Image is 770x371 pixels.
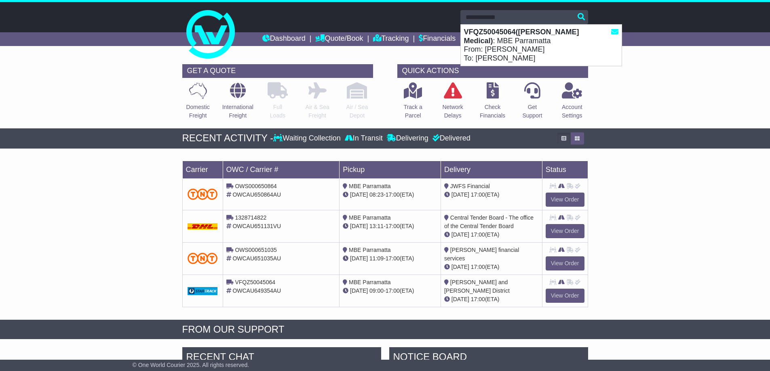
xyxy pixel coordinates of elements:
a: View Order [546,289,584,303]
span: [DATE] [451,231,469,238]
span: JWFS Financial [450,183,490,189]
img: TNT_Domestic.png [188,253,218,264]
div: QUICK ACTIONS [397,64,588,78]
span: MBE Parramatta [349,214,390,221]
div: Delivering [385,134,430,143]
a: Track aParcel [403,82,423,124]
img: GetCarrierServiceDarkLogo [188,287,218,295]
span: OWS000650864 [235,183,277,189]
div: - (ETA) [343,222,437,231]
span: MBE Parramatta [349,279,390,285]
p: Get Support [522,103,542,120]
span: © One World Courier 2025. All rights reserved. [133,362,249,368]
td: Carrier [182,161,223,178]
a: NetworkDelays [442,82,463,124]
span: OWS000651035 [235,247,277,253]
p: Full Loads [268,103,288,120]
strong: VFQZ50045064([PERSON_NAME] Medical) [464,28,579,45]
a: Quote/Book [315,32,363,46]
a: Dashboard [262,32,306,46]
span: [DATE] [451,264,469,270]
span: 17:00 [471,296,485,302]
img: TNT_Domestic.png [188,189,218,199]
div: Delivered [430,134,470,143]
span: [DATE] [350,255,368,262]
td: OWC / Carrier # [223,161,340,178]
p: Air & Sea Freight [306,103,329,120]
div: - (ETA) [343,287,437,295]
span: [DATE] [451,296,469,302]
a: DomesticFreight [186,82,210,124]
td: Status [542,161,588,178]
span: [DATE] [350,287,368,294]
div: Waiting Collection [273,134,342,143]
a: InternationalFreight [222,82,254,124]
span: MBE Parramatta [349,183,390,189]
div: : MBE Parramatta From: [PERSON_NAME] To: [PERSON_NAME] [461,25,622,66]
a: AccountSettings [561,82,583,124]
span: OWCAU651035AU [232,255,281,262]
span: OWCAU649354AU [232,287,281,294]
span: 1328714822 [235,214,266,221]
a: Financials [419,32,456,46]
p: International Freight [222,103,253,120]
span: 11:09 [369,255,384,262]
span: 17:00 [386,223,400,229]
span: 08:23 [369,191,384,198]
span: 17:00 [471,191,485,198]
a: GetSupport [522,82,542,124]
p: Network Delays [442,103,463,120]
span: OWCAU650864AU [232,191,281,198]
div: In Transit [343,134,385,143]
span: [DATE] [350,191,368,198]
p: Track a Parcel [404,103,422,120]
span: Central Tender Board - The office of the Central Tender Board [444,214,534,229]
div: - (ETA) [343,191,437,199]
p: Account Settings [562,103,582,120]
span: [PERSON_NAME] and [PERSON_NAME] District [444,279,510,294]
span: 13:11 [369,223,384,229]
span: [PERSON_NAME] financial services [444,247,519,262]
div: (ETA) [444,295,539,304]
div: GET A QUOTE [182,64,373,78]
div: (ETA) [444,231,539,239]
span: OWCAU651131VU [232,223,281,229]
p: Domestic Freight [186,103,209,120]
div: (ETA) [444,191,539,199]
p: Air / Sea Depot [346,103,368,120]
span: [DATE] [451,191,469,198]
td: Pickup [340,161,441,178]
a: View Order [546,256,584,270]
div: - (ETA) [343,254,437,263]
span: 17:00 [471,264,485,270]
span: 17:00 [386,191,400,198]
span: 09:00 [369,287,384,294]
div: (ETA) [444,263,539,271]
a: View Order [546,193,584,207]
img: DHL.png [188,223,218,230]
span: [DATE] [350,223,368,229]
td: Delivery [441,161,542,178]
div: RECENT ACTIVITY - [182,132,274,144]
div: FROM OUR SUPPORT [182,324,588,335]
a: Tracking [373,32,409,46]
a: CheckFinancials [479,82,506,124]
span: VFQZ50045064 [235,279,275,285]
p: Check Financials [480,103,505,120]
span: 17:00 [471,231,485,238]
span: 17:00 [386,287,400,294]
span: MBE Parramatta [349,247,390,253]
span: 17:00 [386,255,400,262]
div: NOTICE BOARD [389,347,588,369]
a: View Order [546,224,584,238]
div: RECENT CHAT [182,347,381,369]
